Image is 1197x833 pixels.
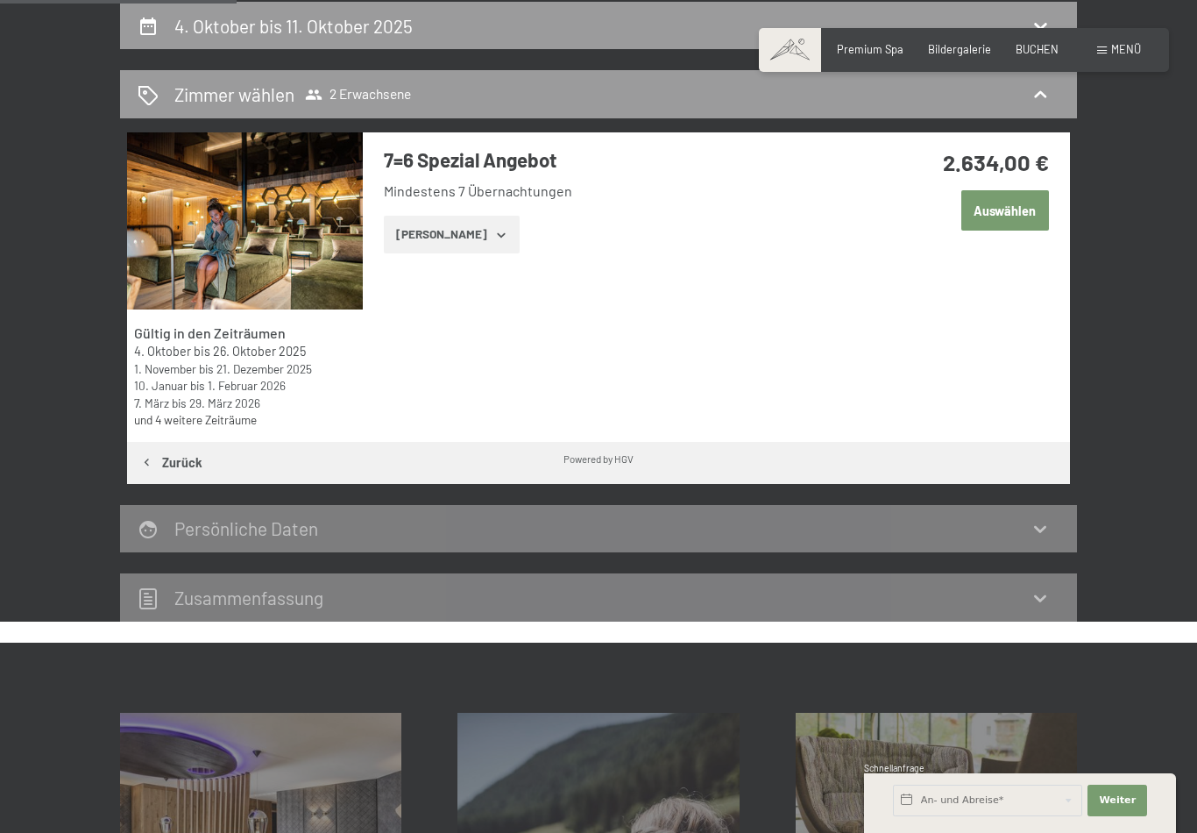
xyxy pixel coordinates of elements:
div: bis [134,395,356,411]
h2: Zimmer wählen [174,82,294,107]
time: 01.02.2026 [208,378,286,393]
time: 01.11.2025 [134,361,196,376]
strong: Gültig in den Zeiträumen [134,324,286,341]
h2: Persönliche Daten [174,517,318,539]
strong: 2.634,00 € [943,148,1049,175]
div: bis [134,377,356,394]
time: 26.10.2025 [213,344,306,359]
time: 04.10.2025 [134,344,191,359]
h2: Zusammen­fassung [174,587,323,609]
img: mss_renderimg.php [127,132,363,310]
div: Powered by HGV [563,452,634,466]
span: 2 Erwachsene [305,86,411,103]
a: Bildergalerie [928,42,991,56]
button: [PERSON_NAME] [384,216,520,254]
div: bis [134,343,356,360]
time: 07.03.2026 [134,395,169,410]
button: Weiter [1087,785,1147,816]
button: Auswählen [961,190,1049,231]
li: Mindestens 7 Übernachtungen [384,182,858,201]
h2: 4. Oktober bis 11. Oktober 2025 [174,15,413,37]
span: Schnellanfrage [864,763,924,773]
time: 10.01.2026 [134,378,188,393]
button: Zurück [127,442,215,484]
span: Menü [1111,42,1141,56]
time: 29.03.2026 [189,395,260,410]
time: 21.12.2025 [216,361,312,376]
h3: 7=6 Spezial Angebot [384,146,858,174]
span: Weiter [1099,794,1136,808]
a: und 4 weitere Zeiträume [134,412,257,427]
a: BUCHEN [1016,42,1059,56]
a: Premium Spa [837,42,903,56]
div: bis [134,360,356,377]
